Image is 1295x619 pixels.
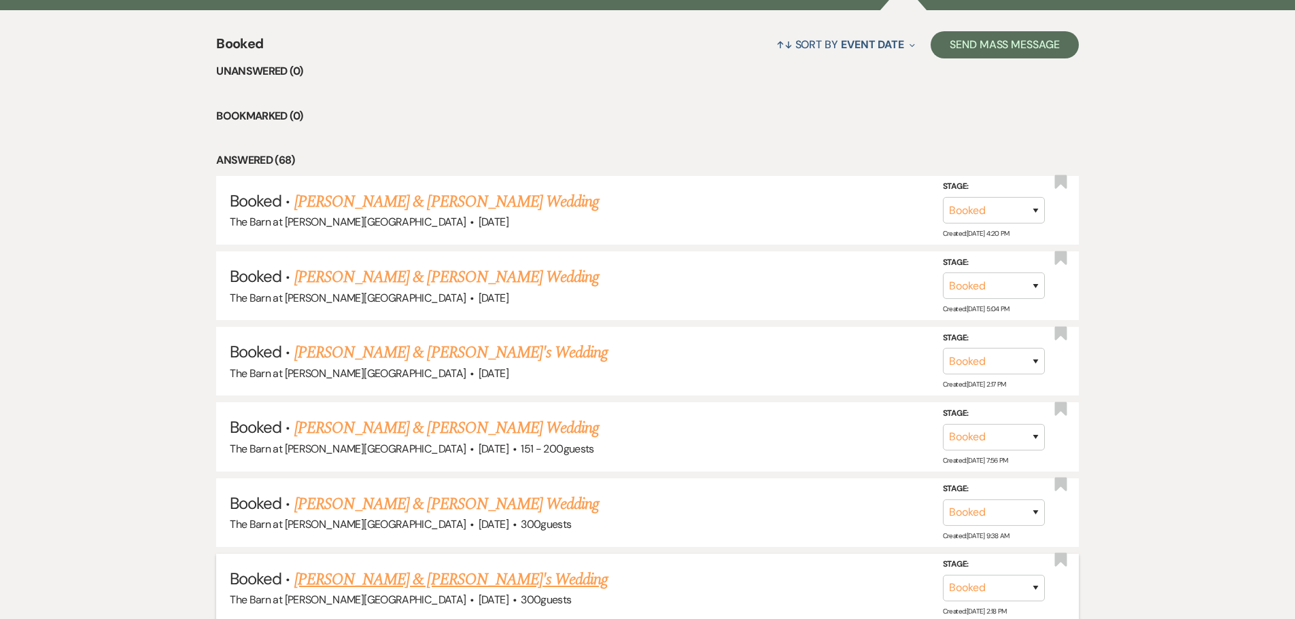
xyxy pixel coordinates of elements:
[230,593,466,607] span: The Barn at [PERSON_NAME][GEOGRAPHIC_DATA]
[230,341,281,362] span: Booked
[294,416,599,440] a: [PERSON_NAME] & [PERSON_NAME] Wedding
[230,568,281,589] span: Booked
[230,266,281,287] span: Booked
[216,63,1079,80] li: Unanswered (0)
[230,493,281,514] span: Booked
[230,190,281,211] span: Booked
[943,255,1045,270] label: Stage:
[216,33,263,63] span: Booked
[943,380,1006,389] span: Created: [DATE] 2:17 PM
[216,107,1079,125] li: Bookmarked (0)
[479,291,508,305] span: [DATE]
[230,517,466,531] span: The Barn at [PERSON_NAME][GEOGRAPHIC_DATA]
[230,442,466,456] span: The Barn at [PERSON_NAME][GEOGRAPHIC_DATA]
[931,31,1079,58] button: Send Mass Message
[943,482,1045,497] label: Stage:
[943,179,1045,194] label: Stage:
[479,215,508,229] span: [DATE]
[521,593,571,607] span: 300 guests
[776,37,793,52] span: ↑↓
[943,607,1007,616] span: Created: [DATE] 2:18 PM
[479,593,508,607] span: [DATE]
[841,37,904,52] span: Event Date
[943,456,1008,465] span: Created: [DATE] 7:56 PM
[943,229,1009,238] span: Created: [DATE] 4:20 PM
[230,366,466,381] span: The Barn at [PERSON_NAME][GEOGRAPHIC_DATA]
[230,417,281,438] span: Booked
[943,531,1009,540] span: Created: [DATE] 9:38 AM
[943,557,1045,572] label: Stage:
[294,492,599,516] a: [PERSON_NAME] & [PERSON_NAME] Wedding
[521,517,571,531] span: 300 guests
[943,331,1045,346] label: Stage:
[943,304,1009,313] span: Created: [DATE] 5:04 PM
[521,442,593,456] span: 151 - 200 guests
[230,215,466,229] span: The Barn at [PERSON_NAME][GEOGRAPHIC_DATA]
[230,291,466,305] span: The Barn at [PERSON_NAME][GEOGRAPHIC_DATA]
[943,406,1045,421] label: Stage:
[294,567,608,592] a: [PERSON_NAME] & [PERSON_NAME]'s Wedding
[294,190,599,214] a: [PERSON_NAME] & [PERSON_NAME] Wedding
[479,366,508,381] span: [DATE]
[479,517,508,531] span: [DATE]
[771,26,920,63] button: Sort By Event Date
[294,340,608,365] a: [PERSON_NAME] & [PERSON_NAME]'s Wedding
[216,152,1079,169] li: Answered (68)
[294,265,599,289] a: [PERSON_NAME] & [PERSON_NAME] Wedding
[479,442,508,456] span: [DATE]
